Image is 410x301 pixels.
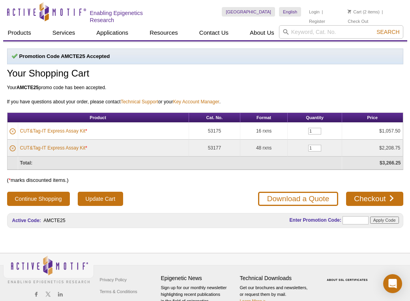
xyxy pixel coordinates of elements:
a: CUT&Tag-IT Express Assay Kit [20,127,86,135]
td: 48 rxns [240,140,288,157]
a: About Us [245,25,279,40]
a: Terms & Conditions [98,286,139,297]
a: Privacy Policy [98,274,129,286]
a: Cart [348,9,361,15]
strong: Total: [20,160,33,166]
span: Price [367,115,378,120]
span: Quantity [306,115,324,120]
strong: $3,266.25 [380,160,401,166]
li: | [322,7,323,17]
h1: Your Shopping Cart [7,68,403,80]
a: Contact Us [195,25,233,40]
input: Update Cart [78,192,123,206]
a: English [279,7,301,17]
img: Active Motif, [3,253,94,285]
a: Login [309,9,320,15]
h2: Enabling Epigenetics Research [90,9,166,24]
a: Download a Quote [258,192,338,206]
a: Check Out [348,19,368,24]
button: Search [374,28,402,36]
a: Services [48,25,80,40]
strong: AMCTE25 [17,85,39,90]
td: 53177 [189,140,240,157]
input: Apply Code [370,217,399,224]
button: Continue Shopping [7,192,70,206]
span: Format [256,115,271,120]
img: Your Cart [348,9,351,13]
td: $2,208.75 [342,140,403,157]
li: (2 items) [348,7,380,17]
input: Keyword, Cat. No. [279,25,403,39]
a: CUT&Tag-IT Express Assay Kit [20,144,86,151]
span: Product [90,115,106,120]
span: Cat. No. [206,115,223,120]
label: Active Code: [11,218,41,223]
label: Enter Promotion Code: [289,217,341,223]
a: Applications [92,25,133,40]
a: Products [3,25,36,40]
li: AMCTE25 [43,218,66,223]
p: Promotion Code AMCTE25 Accepted [11,53,399,60]
span: Search [376,29,399,35]
div: Open Intercom Messenger [383,274,402,293]
td: 53175 [189,123,240,140]
a: Technical Support [121,98,158,105]
table: Click to Verify - This site chose Symantec SSL for secure e-commerce and confidential communicati... [319,267,378,284]
td: 16 rxns [240,123,288,140]
div: Your promo code has been accepted. If you have questions about your order, please contact or your . [7,84,403,112]
a: [GEOGRAPHIC_DATA] [222,7,275,17]
li: | [382,7,383,17]
a: Register [309,19,325,24]
a: Key Account Manager [173,98,219,105]
p: ( marks discounted items.) [7,177,403,184]
a: Checkout [346,192,403,206]
a: Resources [145,25,183,40]
a: ABOUT SSL CERTIFICATES [327,279,368,281]
h4: Technical Downloads [240,275,315,282]
td: $1,057.50 [342,123,403,140]
h4: Epigenetic News [161,275,236,282]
